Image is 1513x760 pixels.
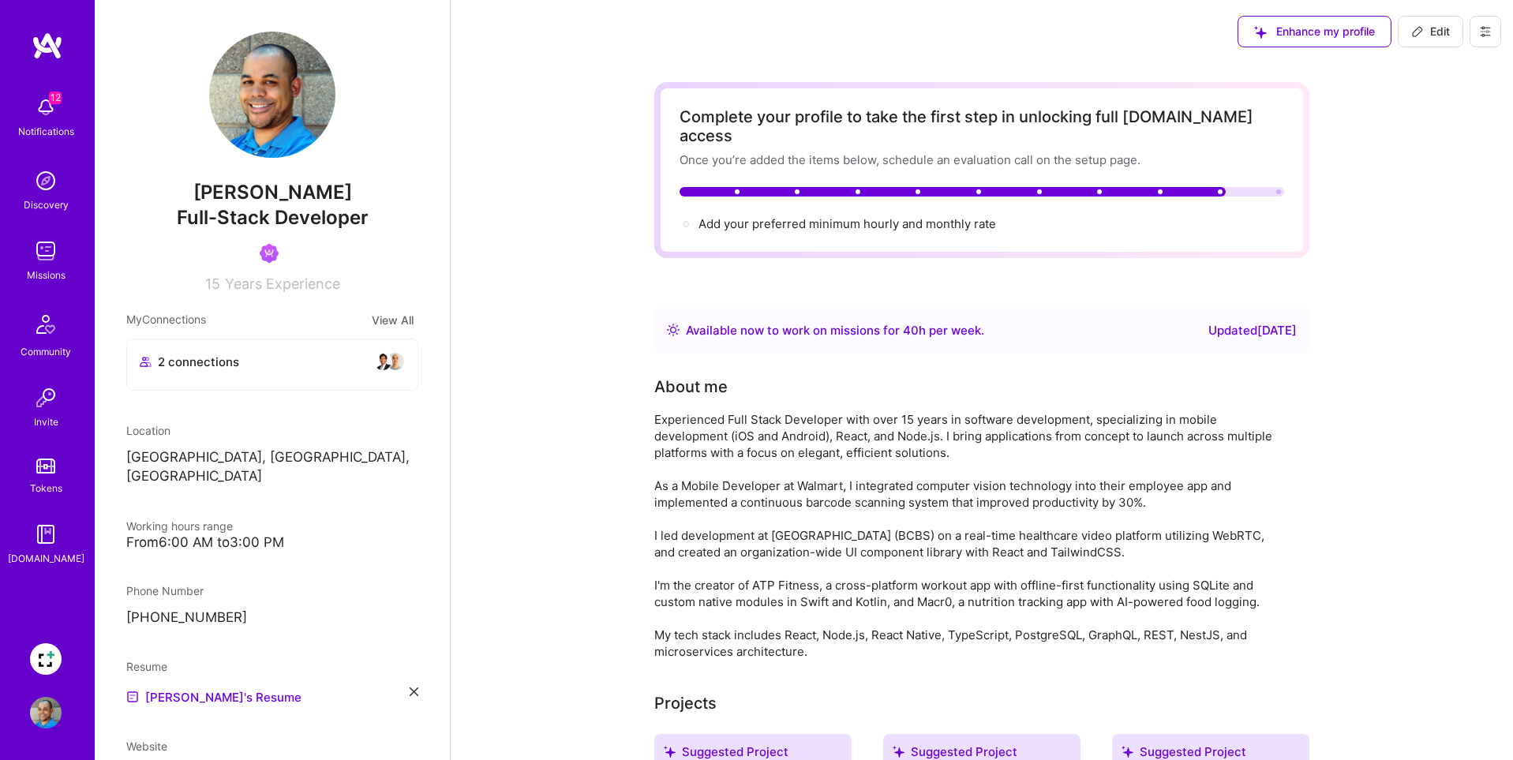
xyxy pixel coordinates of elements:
i: icon Close [410,687,418,696]
img: User Avatar [209,32,335,158]
div: Projects [654,691,717,715]
button: 2 connectionsavataravatar [126,339,418,391]
img: avatar [373,352,392,371]
span: Phone Number [126,584,204,597]
img: Been on Mission [260,244,279,263]
i: icon SuggestedTeams [1254,26,1267,39]
span: Years Experience [225,275,340,292]
img: User Avatar [30,697,62,728]
img: Wellth: Senior React Native [30,643,62,675]
span: 15 [205,275,220,292]
img: discovery [30,165,62,197]
p: [PHONE_NUMBER] [126,608,418,627]
img: bell [30,92,62,123]
img: logo [32,32,63,60]
span: Working hours range [126,519,233,533]
img: Availability [667,324,680,336]
span: Add your preferred minimum hourly and monthly rate [698,216,996,231]
span: Website [126,739,167,753]
i: icon SuggestedTeams [664,746,676,758]
div: Once you’re added the items below, schedule an evaluation call on the setup page. [680,152,1284,168]
button: Enhance my profile [1238,16,1391,47]
a: [PERSON_NAME]'s Resume [126,687,301,706]
button: Edit [1398,16,1463,47]
img: tokens [36,459,55,474]
div: Notifications [18,123,74,140]
span: 12 [49,92,62,104]
img: Community [27,305,65,343]
span: Full-Stack Developer [177,206,369,229]
span: 40 [903,323,919,338]
img: teamwork [30,235,62,267]
p: [GEOGRAPHIC_DATA], [GEOGRAPHIC_DATA], [GEOGRAPHIC_DATA] [126,448,418,486]
div: Available now to work on missions for h per week . [686,321,984,340]
span: [PERSON_NAME] [126,181,418,204]
img: Invite [30,382,62,414]
div: Invite [34,414,58,430]
button: View All [367,311,418,329]
i: icon SuggestedTeams [1122,746,1133,758]
i: icon Collaborator [140,356,152,368]
div: From 6:00 AM to 3:00 PM [126,534,418,551]
div: Location [126,422,418,439]
div: About me [654,375,728,399]
span: Resume [126,660,167,673]
img: avatar [386,352,405,371]
div: Updated [DATE] [1208,321,1297,340]
div: Tokens [30,480,62,496]
a: Wellth: Senior React Native [26,643,66,675]
img: Resume [126,691,139,703]
span: My Connections [126,311,206,329]
i: icon SuggestedTeams [893,746,904,758]
div: Complete your profile to take the first step in unlocking full [DOMAIN_NAME] access [680,107,1284,145]
div: Discovery [24,197,69,213]
a: User Avatar [26,697,66,728]
div: Missions [27,267,66,283]
span: Edit [1411,24,1450,39]
span: 2 connections [158,354,239,370]
span: Enhance my profile [1254,24,1375,39]
img: guide book [30,519,62,550]
div: Community [21,343,71,360]
div: Experienced Full Stack Developer with over 15 years in software development, specializing in mobi... [654,411,1286,660]
div: [DOMAIN_NAME] [8,550,84,567]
